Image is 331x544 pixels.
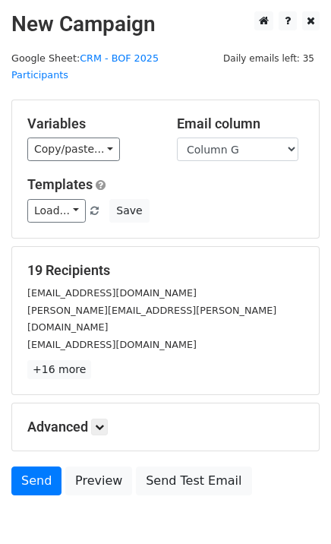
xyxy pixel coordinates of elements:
small: Google Sheet: [11,52,159,81]
small: [EMAIL_ADDRESS][DOMAIN_NAME] [27,287,197,299]
a: Load... [27,199,86,223]
a: CRM - BOF 2025 Participants [11,52,159,81]
a: Send [11,467,61,495]
small: [PERSON_NAME][EMAIL_ADDRESS][PERSON_NAME][DOMAIN_NAME] [27,305,276,334]
h2: New Campaign [11,11,320,37]
iframe: Chat Widget [255,471,331,544]
h5: 19 Recipients [27,262,304,279]
a: Send Test Email [136,467,251,495]
a: Preview [65,467,132,495]
small: [EMAIL_ADDRESS][DOMAIN_NAME] [27,339,197,350]
h5: Advanced [27,419,304,435]
a: Copy/paste... [27,138,120,161]
button: Save [109,199,149,223]
a: Templates [27,176,93,192]
h5: Email column [177,115,304,132]
div: Tiện ích trò chuyện [255,471,331,544]
span: Daily emails left: 35 [218,50,320,67]
h5: Variables [27,115,154,132]
a: +16 more [27,360,91,379]
a: Daily emails left: 35 [218,52,320,64]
